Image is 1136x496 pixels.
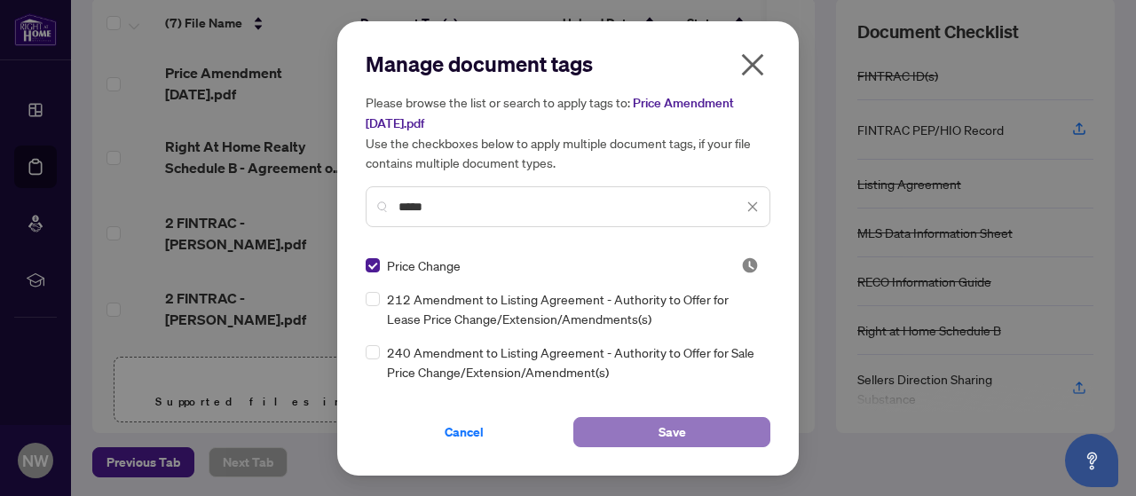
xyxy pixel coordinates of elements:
h2: Manage document tags [366,50,770,78]
span: Save [659,418,686,446]
button: Save [573,417,770,447]
span: Price Amendment [DATE].pdf [366,95,734,131]
h5: Please browse the list or search to apply tags to: Use the checkboxes below to apply multiple doc... [366,92,770,172]
span: Price Change [387,256,461,275]
span: Cancel [445,418,484,446]
span: close [746,201,759,213]
button: Cancel [366,417,563,447]
span: 212 Amendment to Listing Agreement - Authority to Offer for Lease Price Change/Extension/Amendmen... [387,289,760,328]
span: 240 Amendment to Listing Agreement - Authority to Offer for Sale Price Change/Extension/Amendment(s) [387,342,760,382]
span: close [738,51,767,79]
span: Pending Review [741,256,759,274]
img: status [741,256,759,274]
button: Open asap [1065,434,1118,487]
